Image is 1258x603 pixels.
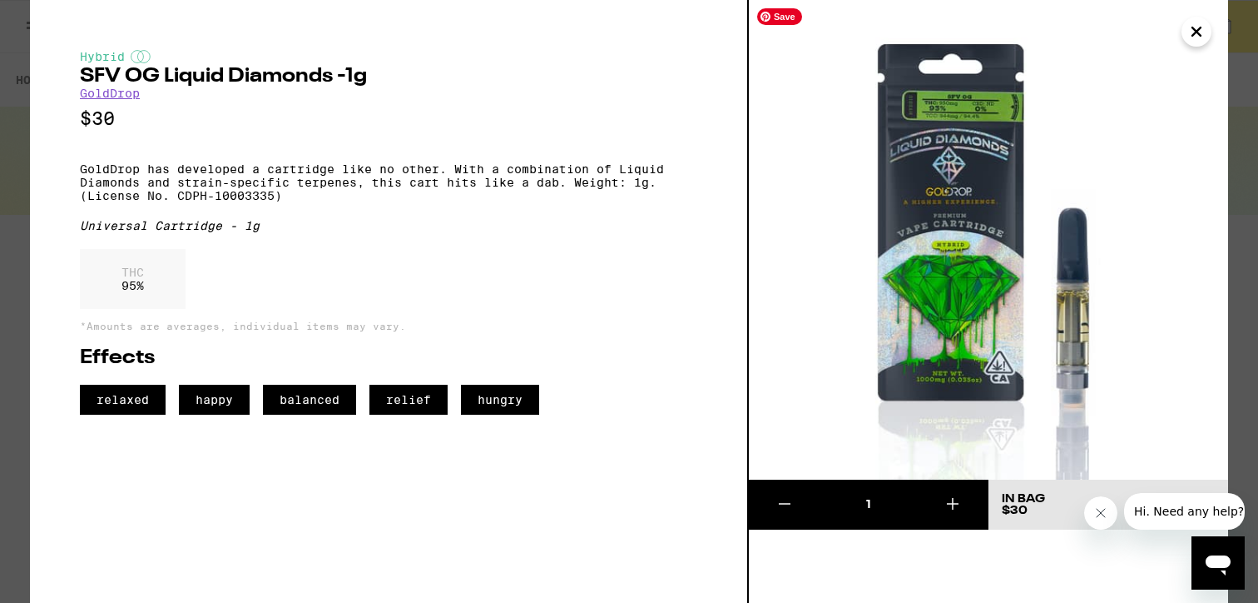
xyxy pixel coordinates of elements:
a: GoldDrop [80,87,140,100]
div: In Bag [1002,493,1045,505]
p: GoldDrop has developed a cartridge like no other. With a combination of Liquid Diamonds and strai... [80,162,697,202]
p: $30 [80,108,697,129]
span: relief [369,385,448,415]
span: relaxed [80,385,166,415]
span: balanced [263,385,356,415]
span: Save [757,8,802,25]
iframe: Close message [1084,496,1117,530]
div: 95 % [80,249,186,309]
span: happy [179,385,250,415]
h2: Effects [80,348,697,368]
img: hybridColor.svg [131,50,151,63]
p: *Amounts are averages, individual items may vary. [80,321,697,331]
div: 1 [820,496,916,513]
div: Hybrid [80,50,697,63]
h2: SFV OG Liquid Diamonds -1g [80,67,697,87]
p: THC [121,266,144,279]
span: hungry [461,385,539,415]
button: Close [1181,17,1211,47]
iframe: Message from company [1124,493,1245,530]
button: In Bag$30 [988,480,1228,530]
span: $30 [1002,505,1028,516]
iframe: Button to launch messaging window [1191,536,1245,590]
div: Universal Cartridge - 1g [80,219,697,232]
